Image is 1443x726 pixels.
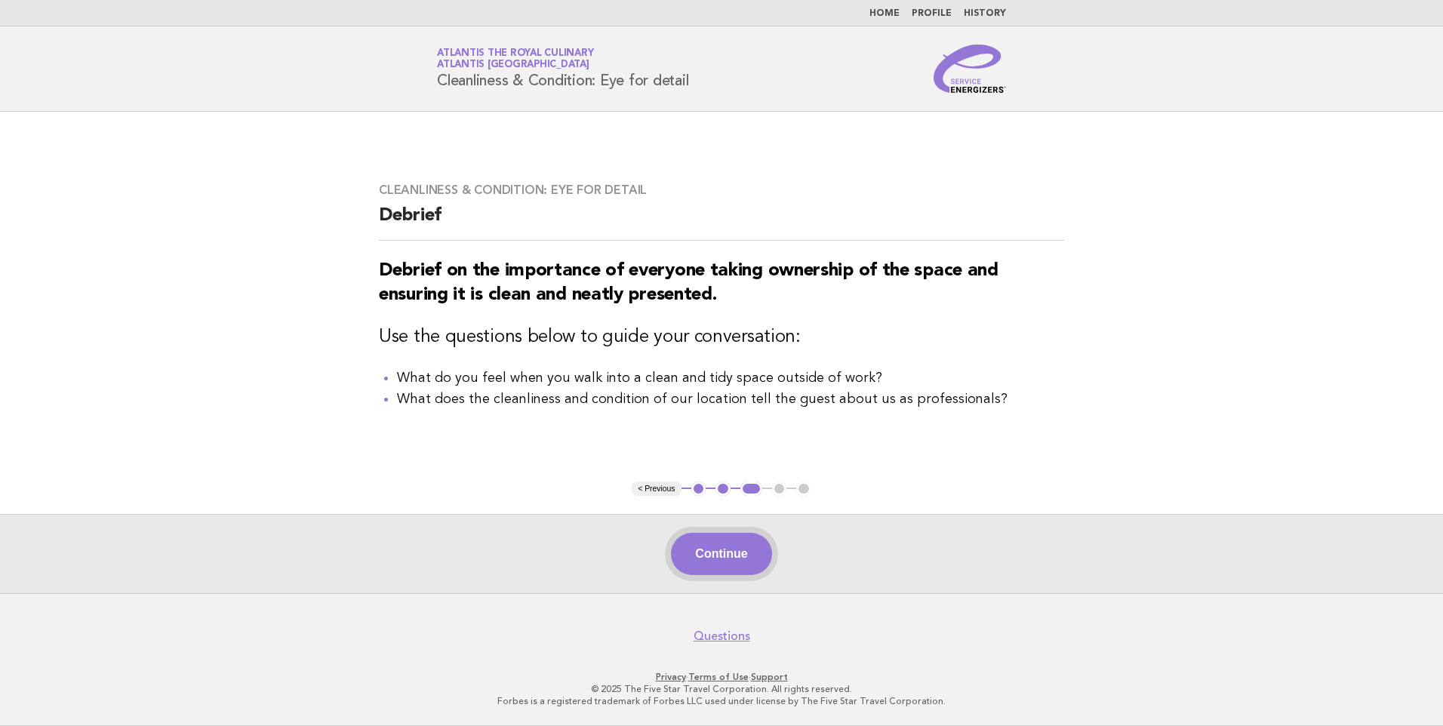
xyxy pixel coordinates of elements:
[379,204,1064,241] h2: Debrief
[671,533,771,575] button: Continue
[379,183,1064,198] h3: Cleanliness & Condition: Eye for detail
[751,672,788,682] a: Support
[397,368,1064,389] li: What do you feel when you walk into a clean and tidy space outside of work?
[260,671,1183,683] p: · ·
[260,695,1183,707] p: Forbes is a registered trademark of Forbes LLC used under license by The Five Star Travel Corpora...
[437,48,593,69] a: Atlantis the Royal CulinaryAtlantis [GEOGRAPHIC_DATA]
[632,481,681,497] button: < Previous
[715,481,731,497] button: 2
[934,45,1006,93] img: Service Energizers
[694,629,750,644] a: Questions
[379,262,998,304] strong: Debrief on the importance of everyone taking ownership of the space and ensuring it is clean and ...
[379,325,1064,349] h3: Use the questions below to guide your conversation:
[260,683,1183,695] p: © 2025 The Five Star Travel Corporation. All rights reserved.
[869,9,900,18] a: Home
[740,481,762,497] button: 3
[688,672,749,682] a: Terms of Use
[437,49,688,88] h1: Cleanliness & Condition: Eye for detail
[691,481,706,497] button: 1
[912,9,952,18] a: Profile
[437,60,589,70] span: Atlantis [GEOGRAPHIC_DATA]
[397,389,1064,410] li: What does the cleanliness and condition of our location tell the guest about us as professionals?
[656,672,686,682] a: Privacy
[964,9,1006,18] a: History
